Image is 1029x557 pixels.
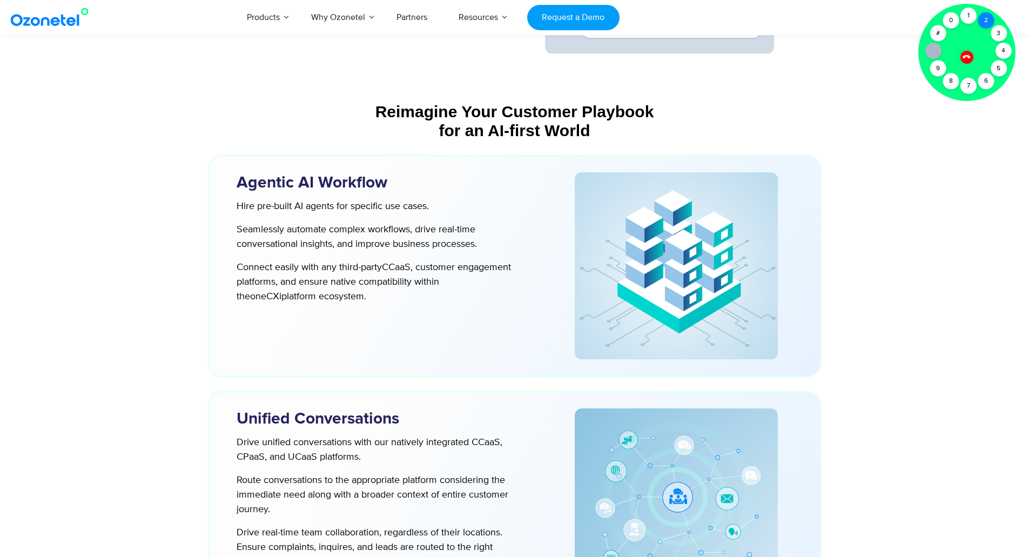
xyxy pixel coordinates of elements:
span: , customer engagement platforms, and ensure native compatibility within the [237,261,511,303]
div: # [930,25,946,42]
div: 4 [996,43,1012,59]
div: 3 [991,25,1007,42]
span: Connect easily with any third-party [237,261,382,273]
span: platform ecosystem. [281,291,366,303]
div: 0 [943,12,959,29]
div: 2 [978,12,994,29]
div: 9 [930,61,946,77]
div: 7 [960,78,977,94]
p: Route conversations to the appropriate platform considering the immediate need along with a broad... [237,473,517,517]
a: Request a Demo [527,5,620,30]
span: CCaaS [382,261,411,273]
div: 6 [978,73,994,89]
h3: Agentic AI Workflow [237,172,539,193]
div: 8 [943,73,959,89]
p: Drive unified conversations with our natively integrated CCaaS, CPaaS, and UCaaS platforms. [237,435,517,465]
div: Reimagine Your Customer Playbook for an AI-first World [215,102,815,140]
p: Hire pre-built AI agents for specific use cases. [237,199,517,214]
h3: Unified Conversations [237,408,539,430]
div: 5 [991,61,1007,77]
span: oneCXi [250,291,281,303]
p: Seamlessly automate complex workflows, drive real-time conversational insights, and improve busin... [237,223,517,252]
div: 1 [960,8,977,24]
